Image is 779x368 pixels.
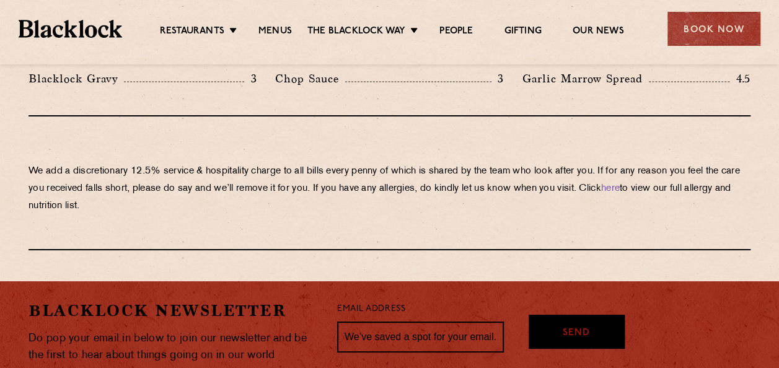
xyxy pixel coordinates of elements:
p: 3 [244,71,257,87]
span: Send [563,326,590,341]
a: Our News [573,25,624,39]
a: Menus [258,25,292,39]
p: Garlic Marrow Spread [522,70,649,87]
label: Email Address [337,302,405,317]
a: People [439,25,473,39]
p: 3 [491,71,504,87]
img: BL_Textured_Logo-footer-cropped.svg [19,20,122,37]
p: Blacklock Gravy [29,70,124,87]
p: We add a discretionary 12.5% service & hospitality charge to all bills every penny of which is sh... [29,163,750,215]
a: here [601,184,620,193]
p: Do pop your email in below to join our newsletter and be the first to hear about things going on ... [29,330,319,364]
a: Gifting [504,25,541,39]
p: 4.5 [729,71,750,87]
h2: Blacklock Newsletter [29,300,319,322]
div: Book Now [667,12,760,46]
input: We’ve saved a spot for your email... [337,322,504,353]
p: Chop Sauce [275,70,345,87]
a: The Blacklock Way [307,25,405,39]
a: Restaurants [160,25,224,39]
